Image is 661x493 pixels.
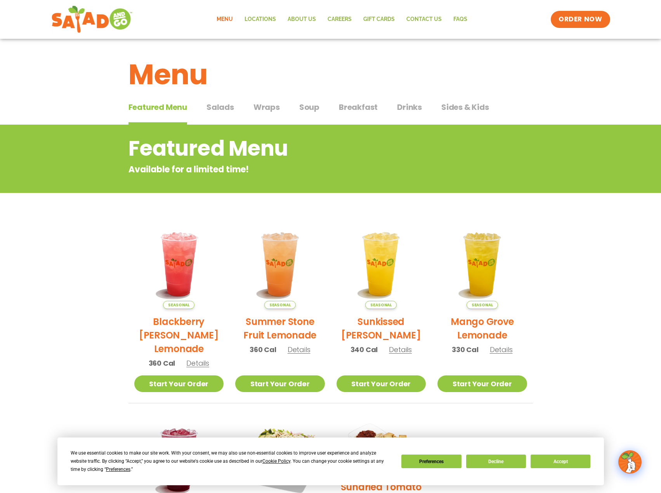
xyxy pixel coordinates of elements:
[401,10,448,28] a: Contact Us
[337,219,426,309] img: Product photo for Sunkissed Yuzu Lemonade
[235,315,325,342] h2: Summer Stone Fruit Lemonade
[253,101,280,113] span: Wraps
[339,101,378,113] span: Breakfast
[452,344,479,355] span: 330 Cal
[128,101,187,113] span: Featured Menu
[337,415,426,475] img: Product photo for Sundried Tomato Hummus & Pita Chips
[619,451,641,473] img: wpChatIcon
[437,375,527,392] a: Start Your Order
[57,437,604,485] div: Cookie Consent Prompt
[467,301,498,309] span: Seasonal
[149,358,175,368] span: 360 Cal
[211,10,473,28] nav: Menu
[357,10,401,28] a: GIFT CARDS
[235,375,325,392] a: Start Your Order
[299,101,319,113] span: Soup
[401,455,461,468] button: Preferences
[106,467,130,472] span: Preferences
[206,101,234,113] span: Salads
[490,345,513,354] span: Details
[441,101,489,113] span: Sides & Kids
[134,315,224,356] h2: Blackberry [PERSON_NAME] Lemonade
[128,99,533,125] div: Tabbed content
[128,163,470,176] p: Available for a limited time!
[186,358,209,368] span: Details
[239,10,282,28] a: Locations
[437,315,527,342] h2: Mango Grove Lemonade
[51,4,133,35] img: new-SAG-logo-768×292
[262,458,290,464] span: Cookie Policy
[337,375,426,392] a: Start Your Order
[71,449,392,474] div: We use essential cookies to make our site work. With your consent, we may also use non-essential ...
[250,344,276,355] span: 360 Cal
[128,133,470,164] h2: Featured Menu
[134,375,224,392] a: Start Your Order
[235,219,325,309] img: Product photo for Summer Stone Fruit Lemonade
[211,10,239,28] a: Menu
[282,10,322,28] a: About Us
[437,219,527,309] img: Product photo for Mango Grove Lemonade
[531,455,590,468] button: Accept
[551,11,610,28] a: ORDER NOW
[365,301,397,309] span: Seasonal
[134,219,224,309] img: Product photo for Blackberry Bramble Lemonade
[389,345,412,354] span: Details
[559,15,602,24] span: ORDER NOW
[163,301,194,309] span: Seasonal
[350,344,378,355] span: 340 Cal
[322,10,357,28] a: Careers
[337,315,426,342] h2: Sunkissed [PERSON_NAME]
[448,10,473,28] a: FAQs
[128,54,533,95] h1: Menu
[466,455,526,468] button: Decline
[397,101,422,113] span: Drinks
[264,301,296,309] span: Seasonal
[288,345,311,354] span: Details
